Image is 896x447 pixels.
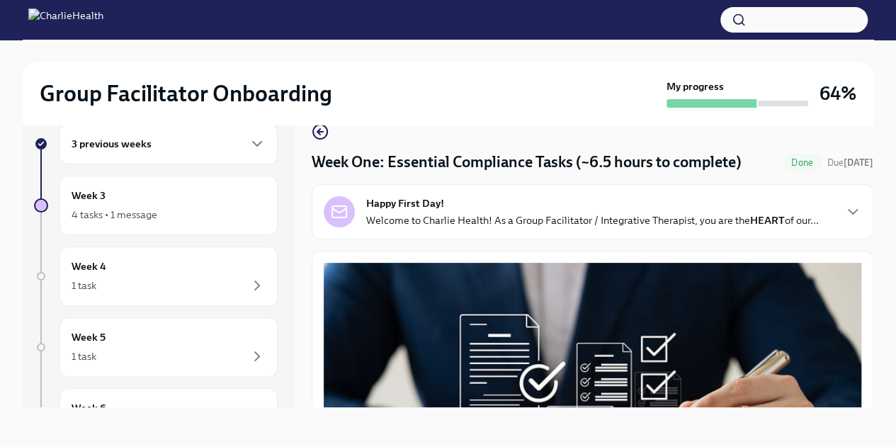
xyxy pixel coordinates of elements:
strong: Happy First Day! [366,196,444,210]
strong: HEART [750,214,785,227]
a: Week 41 task [34,247,278,306]
span: September 1st, 2025 10:00 [827,156,873,169]
a: Week 51 task [34,317,278,377]
div: 4 tasks • 1 message [72,208,157,222]
a: Week 34 tasks • 1 message [34,176,278,235]
h4: Week One: Essential Compliance Tasks (~6.5 hours to complete) [312,152,742,173]
strong: [DATE] [844,157,873,168]
div: 1 task [72,278,96,293]
span: Done [783,157,822,168]
h6: Week 4 [72,259,106,274]
p: Welcome to Charlie Health! As a Group Facilitator / Integrative Therapist, you are the of our... [366,213,819,227]
h6: Week 3 [72,188,106,203]
h3: 64% [820,81,856,106]
div: 1 task [72,349,96,363]
h6: 3 previous weeks [72,136,152,152]
h6: Week 5 [72,329,106,345]
span: Due [827,157,873,168]
h2: Group Facilitator Onboarding [40,79,332,108]
img: CharlieHealth [28,9,103,31]
h6: Week 6 [72,400,106,416]
strong: My progress [667,79,724,94]
div: 3 previous weeks [59,123,278,164]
